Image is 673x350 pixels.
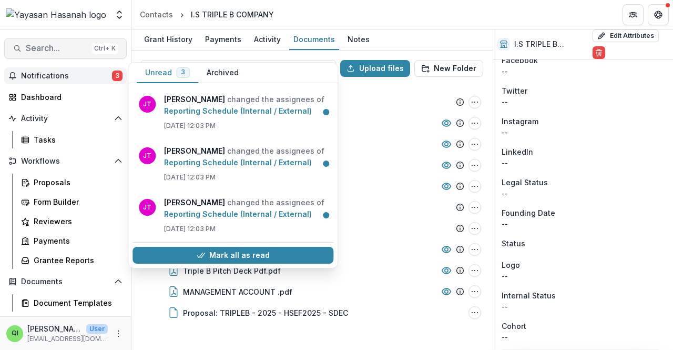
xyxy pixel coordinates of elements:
[201,32,246,47] div: Payments
[468,222,481,235] button: Level 1 Screening - Triple B.pdf Options
[164,94,327,117] p: changed the assignees of
[593,46,605,59] button: Delete
[468,306,481,319] button: Proposal: TRIPLEB - 2025 - HSEF2025 - SDEC Options
[137,63,198,83] button: Unread
[139,260,485,281] div: Triple B Pitch Deck Pdf.pdfTriple B Pitch Deck Pdf.pdf Options
[502,146,533,157] span: LinkedIn
[17,213,127,230] a: Reviewers
[468,117,481,129] button: Ctos NS.pdf Options
[140,32,197,47] div: Grant History
[27,334,108,344] p: [EMAIL_ADDRESS][DOMAIN_NAME]
[17,294,127,312] a: Document Templates
[34,297,118,308] div: Document Templates
[21,157,110,166] span: Workflows
[502,96,665,107] div: --
[343,29,374,50] a: Notes
[183,286,292,297] div: MANAGEMENT ACCOUNT .pdf
[468,264,481,277] button: Triple B Pitch Deck Pdf.pdf Options
[139,281,485,302] div: MANAGEMENT ACCOUNT .pdfMANAGEMENT ACCOUNT .pdf Options
[34,216,118,227] div: Reviewers
[183,307,348,318] div: Proposal: TRIPLEB - 2025 - HSEF2025 - SDEC
[502,271,665,282] p: --
[502,157,665,168] div: --
[21,277,110,286] span: Documents
[183,265,281,276] div: Triple B Pitch Deck Pdf.pdf
[34,255,118,266] div: Grantee Reports
[502,188,665,199] div: --
[21,92,118,103] div: Dashboard
[112,4,127,25] button: Open entity switcher
[112,71,123,81] span: 3
[140,9,173,20] div: Contacts
[468,180,481,193] button: MANAGEMENT ACCOUNT .pdf Options
[514,40,589,49] h2: I.S TRIPLE B COMPANY
[17,232,127,249] a: Payments
[17,174,127,191] a: Proposals
[502,116,538,127] span: Instagram
[26,43,88,53] span: Search...
[92,43,118,54] div: Ctrl + K
[27,323,82,334] p: [PERSON_NAME]
[4,67,127,84] button: Notifications3
[4,153,127,169] button: Open Workflows
[593,29,659,42] button: Edit Attributes
[502,66,665,77] div: --
[86,324,108,334] p: User
[4,38,127,59] button: Search...
[4,273,127,290] button: Open Documents
[181,68,185,76] span: 3
[201,29,246,50] a: Payments
[139,302,485,323] div: Proposal: TRIPLEB - 2025 - HSEF2025 - SDECProposal: TRIPLEB - 2025 - HSEF2025 - SDEC Options
[250,29,285,50] a: Activity
[468,96,481,108] button: TRIPLEB - 2025 - HSEF2025 - SDEC Options
[502,259,520,271] span: Logo
[468,201,481,214] button: Level 1 Screening - Triple B.pdf Options
[164,106,312,115] a: Reporting Schedule (Internal / External)
[340,60,410,77] button: Upload files
[112,327,125,340] button: More
[289,29,339,50] a: Documents
[502,85,527,96] span: Twitter
[468,285,481,298] button: MANAGEMENT ACCOUNT .pdf Options
[34,134,118,145] div: Tasks
[343,32,374,47] div: Notes
[140,29,197,50] a: Grant History
[34,235,118,246] div: Payments
[502,55,538,66] span: Facebook
[17,252,127,269] a: Grantee Reports
[4,88,127,106] a: Dashboard
[623,4,644,25] button: Partners
[21,72,112,81] span: Notifications
[164,209,312,218] a: Reporting Schedule (Internal / External)
[6,8,106,21] img: Yayasan Hasanah logo
[502,290,556,301] span: Internal Status
[648,4,669,25] button: Get Help
[17,131,127,148] a: Tasks
[502,177,548,188] span: Legal Status
[468,138,481,151] button: TRIPLE B PITCH DECK LATEST.pdf Options
[198,63,247,83] button: Archived
[164,197,327,220] p: changed the assignees of
[4,110,127,127] button: Open Activity
[164,158,312,167] a: Reporting Schedule (Internal / External)
[21,114,110,123] span: Activity
[468,243,481,256] button: MANAGEMENT ACCOUNT .pages Options
[502,218,665,229] div: --
[414,60,483,77] button: New Folder
[136,7,278,22] nav: breadcrumb
[164,145,327,168] p: changed the assignees of
[502,321,526,332] span: Cohort
[34,196,118,207] div: Form Builder
[289,32,339,47] div: Documents
[4,316,127,333] button: Open Contacts
[191,9,274,20] div: I.S TRIPLE B COMPANY
[34,177,118,188] div: Proposals
[502,127,665,138] div: --
[132,247,333,264] button: Mark all as read
[502,332,665,343] p: --
[12,330,18,337] div: Qistina Izahan
[502,238,525,249] span: Status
